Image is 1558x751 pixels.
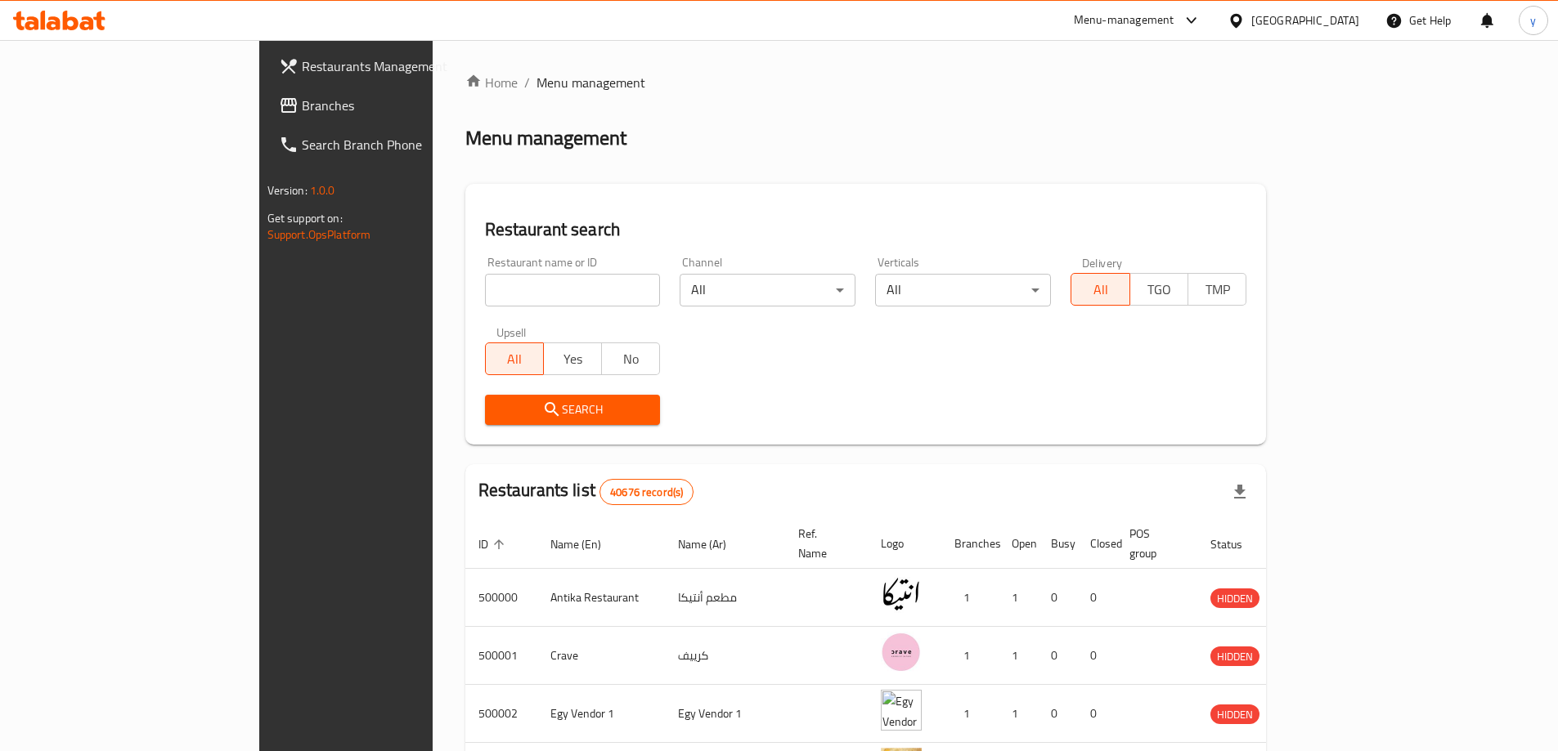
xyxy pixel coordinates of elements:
td: Crave [537,627,665,685]
span: Restaurants Management [302,56,506,76]
a: Support.OpsPlatform [267,224,371,245]
div: Export file [1220,472,1259,512]
span: Search [498,400,648,420]
h2: Restaurants list [478,478,694,505]
div: HIDDEN [1210,704,1259,724]
td: 0 [1077,569,1116,627]
span: 40676 record(s) [600,485,693,500]
a: Restaurants Management [266,47,519,86]
td: 0 [1077,685,1116,743]
div: Menu-management [1074,11,1174,30]
td: 0 [1077,627,1116,685]
td: 0 [1038,569,1077,627]
td: 1 [999,569,1038,627]
span: All [492,347,537,371]
td: Antika Restaurant [537,569,665,627]
span: Menu management [537,73,645,92]
div: [GEOGRAPHIC_DATA] [1251,11,1359,29]
span: HIDDEN [1210,647,1259,666]
button: All [485,342,544,375]
button: TMP [1188,273,1246,306]
button: No [601,342,660,375]
img: Crave [881,632,922,673]
td: Egy Vendor 1 [537,685,665,743]
th: Branches [941,519,999,569]
span: Version: [267,180,308,201]
a: Branches [266,86,519,125]
span: Name (En) [550,534,622,554]
span: HIDDEN [1210,705,1259,724]
span: Status [1210,534,1264,554]
span: TGO [1137,278,1182,302]
span: 1.0.0 [310,180,335,201]
span: y [1530,11,1536,29]
h2: Menu management [465,125,626,151]
div: All [875,274,1051,306]
label: Delivery [1082,257,1123,268]
td: 0 [1038,627,1077,685]
td: 0 [1038,685,1077,743]
a: Search Branch Phone [266,125,519,164]
span: Search Branch Phone [302,135,506,154]
span: ID [478,534,510,554]
th: Closed [1077,519,1116,569]
span: Ref. Name [798,524,848,563]
span: POS group [1129,524,1178,563]
label: Upsell [496,326,527,338]
nav: breadcrumb [465,73,1267,92]
div: All [680,274,855,306]
td: 1 [999,627,1038,685]
img: Antika Restaurant [881,574,922,615]
td: 1 [941,685,999,743]
span: Yes [550,347,595,371]
th: Open [999,519,1038,569]
li: / [524,73,530,92]
div: HIDDEN [1210,588,1259,608]
img: Egy Vendor 1 [881,690,922,731]
td: 1 [941,569,999,627]
td: Egy Vendor 1 [665,685,785,743]
th: Busy [1038,519,1077,569]
span: Branches [302,96,506,115]
button: TGO [1129,273,1188,306]
button: Yes [543,342,602,375]
span: TMP [1195,278,1240,302]
button: Search [485,395,661,425]
td: 1 [941,627,999,685]
td: 1 [999,685,1038,743]
span: All [1078,278,1123,302]
button: All [1071,273,1129,306]
th: Logo [868,519,941,569]
input: Search for restaurant name or ID.. [485,274,661,306]
span: Name (Ar) [678,534,748,554]
span: HIDDEN [1210,589,1259,608]
h2: Restaurant search [485,217,1247,242]
div: HIDDEN [1210,646,1259,666]
td: مطعم أنتيكا [665,569,785,627]
div: Total records count [599,479,694,505]
span: No [608,347,653,371]
td: كرييف [665,627,785,685]
span: Get support on: [267,208,343,229]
